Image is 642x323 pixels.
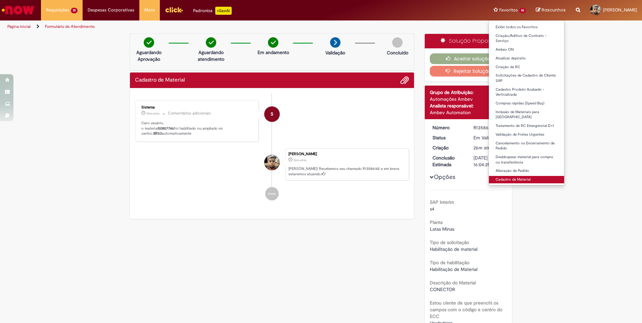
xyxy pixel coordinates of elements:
[430,266,477,272] span: Habilitação de Material
[427,144,469,151] dt: Criação
[195,49,227,62] p: Aguardando atendimento
[264,106,280,122] div: System
[430,286,455,292] span: CONECTOR
[427,124,469,131] dt: Número
[46,7,70,13] span: Requisições
[400,76,409,85] button: Adicionar anexos
[135,93,409,207] ul: Histórico de tíquete
[489,176,564,183] a: Cadastro de Material
[489,122,564,130] a: Tratamento de RC Emergencial D+1
[427,134,469,141] dt: Status
[133,49,165,62] p: Aguardando Aprovação
[430,53,507,64] button: Aceitar solução
[215,7,232,15] p: +GenAi
[264,155,280,170] div: Marcos Vinicius Duraes Victor
[135,77,185,83] h2: Cadastro de Material Histórico de tíquete
[430,199,454,205] b: SAP Interim
[489,108,564,121] a: Inclusão de Materiais para [GEOGRAPHIC_DATA]
[430,109,507,116] div: Ambev Automation
[489,32,564,45] a: Criação/Aditivo de Contrato - Serviço
[489,63,564,71] a: Criação de RC
[473,145,494,151] time: 01/10/2025 14:04:17
[141,105,253,109] div: Sistema
[519,8,526,13] span: 14
[1,3,35,17] img: ServiceNow
[5,20,423,33] ul: Trilhas de página
[430,246,477,252] span: Habilitação de material
[430,219,443,225] b: Planta
[141,121,253,136] p: Caro usuário, o material foi habilitado ou ampliado no centro: automaticamente
[146,111,159,116] span: 25m atrás
[489,153,564,166] a: Desbloquear material para compra ou transferência
[489,20,564,185] ul: Favoritos
[271,106,273,122] span: S
[489,24,564,31] a: Exibir todos os Favoritos
[430,226,454,232] span: Latas Minas
[499,7,518,13] span: Favoritos
[45,24,95,29] a: Formulário de Atendimento
[88,7,134,13] span: Despesas Corporativas
[144,37,154,48] img: check-circle-green.png
[325,49,345,56] p: Validação
[153,131,162,136] b: BR53
[258,49,289,56] p: Em andamento
[542,7,566,13] span: Rascunhos
[392,37,403,48] img: img-circle-grey.png
[165,5,183,15] img: click_logo_yellow_360x200.png
[489,167,564,175] a: Alteração de Pedido
[144,7,155,13] span: More
[430,206,434,212] span: s4
[473,144,505,151] div: 01/10/2025 14:04:17
[473,154,505,168] div: [DATE] 16:04:25
[288,166,405,177] p: [PERSON_NAME]! Recebemos seu chamado R13586142 e em breve estaremos atuando.
[489,72,564,84] a: Solicitações de Cadastro de Cliente SAP
[268,37,278,48] img: check-circle-green.png
[489,86,564,98] a: Cadastro Produto Acabado - Verticalizada
[193,7,232,15] div: Padroniza
[489,100,564,107] a: Compras rápidas (Speed Buy)
[293,158,307,162] span: 26m atrás
[158,126,174,131] b: 50857746
[430,260,469,266] b: Tipo de habilitação
[425,34,512,48] div: Solução Proposta
[430,102,507,109] div: Analista responsável:
[330,37,340,48] img: arrow-next.png
[135,148,409,181] li: Marcos Vinicius Duraes Victor
[489,46,564,53] a: Ambev ON
[473,134,505,141] div: Em Validação
[430,300,502,319] b: Estou ciente de que preenchi os campos com o código e centro do ECC
[430,280,476,286] b: Descrição do Material
[427,154,469,168] dt: Conclusão Estimada
[168,110,211,116] small: Comentários adicionais
[536,7,566,13] a: Rascunhos
[206,37,216,48] img: check-circle-green.png
[489,55,564,62] a: Atualizar depósito
[603,7,637,13] span: [PERSON_NAME]
[489,131,564,138] a: Validação de Fretes Urgentes
[430,239,469,245] b: Tipo de solicitação
[430,89,507,96] div: Grupo de Atribuição:
[387,49,408,56] p: Concluído
[489,140,564,152] a: Cancelamento ou Encerramento de Pedido
[146,111,159,116] time: 01/10/2025 14:04:59
[473,124,505,131] div: R13586142
[430,96,507,102] div: Automações Ambev
[473,145,494,151] span: 26m atrás
[7,24,31,29] a: Página inicial
[288,152,405,156] div: [PERSON_NAME]
[430,66,507,77] button: Rejeitar Solução
[293,158,307,162] time: 01/10/2025 14:04:17
[71,8,78,13] span: 19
